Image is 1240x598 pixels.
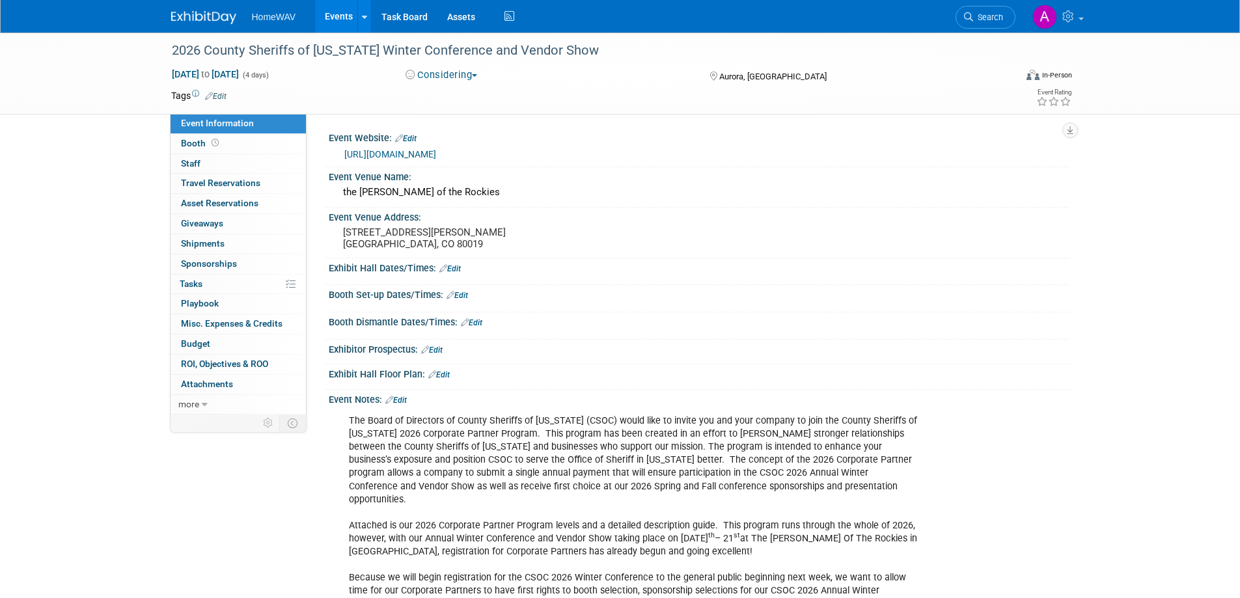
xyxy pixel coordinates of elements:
span: Tasks [180,279,202,289]
a: Booth [171,134,306,154]
a: Misc. Expenses & Credits [171,314,306,334]
span: Booth [181,138,221,148]
a: Edit [385,396,407,405]
div: Booth Set-up Dates/Times: [329,285,1069,302]
a: Playbook [171,294,306,314]
div: Event Format [939,68,1073,87]
div: Exhibit Hall Dates/Times: [329,258,1069,275]
a: Edit [439,264,461,273]
td: Toggle Event Tabs [279,415,306,431]
img: Amanda Jasper [1032,5,1057,29]
a: Event Information [171,114,306,133]
sup: st [734,531,740,539]
a: Edit [205,92,227,101]
span: Event Information [181,118,254,128]
div: Exhibitor Prospectus: [329,340,1069,357]
a: Edit [461,318,482,327]
a: Shipments [171,234,306,254]
span: more [178,399,199,409]
div: Exhibit Hall Floor Plan: [329,364,1069,381]
span: Booth not reserved yet [209,138,221,148]
a: Tasks [171,275,306,294]
span: Search [973,12,1003,22]
td: Personalize Event Tab Strip [257,415,280,431]
span: Staff [181,158,200,169]
span: Shipments [181,238,225,249]
a: Attachments [171,375,306,394]
span: HomeWAV [252,12,296,22]
div: Event Rating [1036,89,1071,96]
span: Giveaways [181,218,223,228]
pre: [STREET_ADDRESS][PERSON_NAME] [GEOGRAPHIC_DATA], CO 80019 [343,226,623,250]
div: In-Person [1041,70,1072,80]
a: Edit [421,346,443,355]
a: more [171,395,306,415]
span: Misc. Expenses & Credits [181,318,282,329]
span: (4 days) [241,71,269,79]
a: Budget [171,334,306,354]
button: Considering [401,68,482,82]
a: Sponsorships [171,254,306,274]
span: [DATE] [DATE] [171,68,240,80]
span: to [199,69,212,79]
img: Format-Inperson.png [1026,70,1040,80]
td: Tags [171,89,227,102]
div: Event Website: [329,128,1069,145]
div: Event Venue Name: [329,167,1069,183]
span: ROI, Objectives & ROO [181,359,268,369]
span: Attachments [181,379,233,389]
a: Edit [428,370,450,379]
a: [URL][DOMAIN_NAME] [344,149,436,159]
a: Search [956,6,1015,29]
a: Travel Reservations [171,174,306,193]
img: ExhibitDay [171,11,236,24]
a: Edit [395,134,417,143]
a: Staff [171,154,306,174]
span: Travel Reservations [181,178,260,188]
a: Giveaways [171,214,306,234]
sup: th [708,531,715,539]
div: 2026 County Sheriffs of [US_STATE] Winter Conference and Vendor Show [167,39,996,62]
span: Budget [181,338,210,349]
span: Playbook [181,298,219,308]
span: Asset Reservations [181,198,258,208]
span: Aurora, [GEOGRAPHIC_DATA] [719,72,827,81]
a: ROI, Objectives & ROO [171,355,306,374]
div: the [PERSON_NAME] of the Rockies [338,182,1060,202]
span: Sponsorships [181,258,237,269]
a: Edit [447,291,468,300]
div: Event Venue Address: [329,208,1069,224]
div: Event Notes: [329,390,1069,407]
a: Asset Reservations [171,194,306,213]
div: Booth Dismantle Dates/Times: [329,312,1069,329]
